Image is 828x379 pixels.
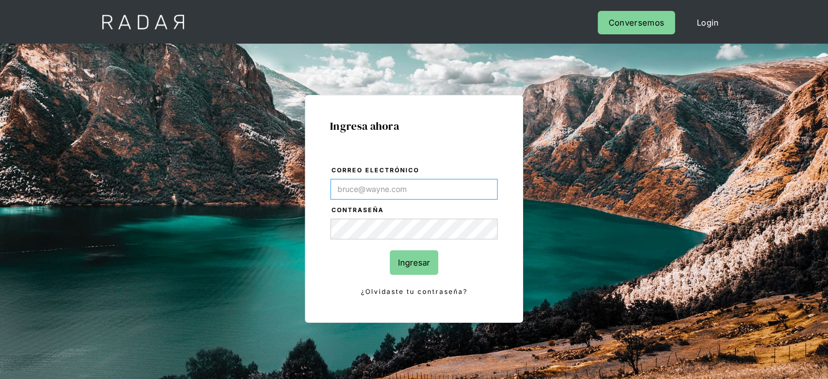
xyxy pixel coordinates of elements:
h1: Ingresa ahora [330,120,498,132]
label: Contraseña [332,205,498,216]
label: Correo electrónico [332,165,498,176]
input: bruce@wayne.com [330,179,498,200]
a: ¿Olvidaste tu contraseña? [330,286,498,298]
a: Conversemos [598,11,675,34]
form: Login Form [330,165,498,298]
a: Login [686,11,730,34]
input: Ingresar [390,250,438,275]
